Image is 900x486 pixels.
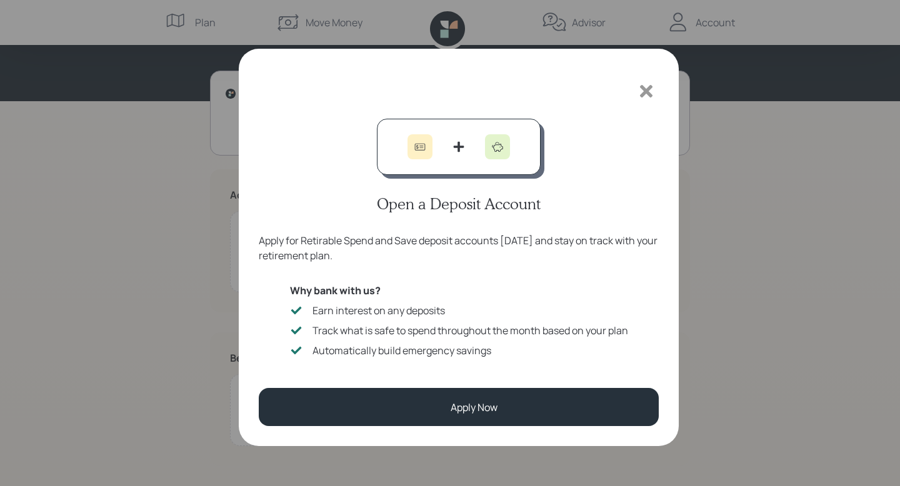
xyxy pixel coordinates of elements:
button: Apply Now [259,388,659,426]
div: Earn interest on any deposits [312,303,445,318]
h3: Open a Deposit Account [377,195,541,213]
div: Track what is safe to spend throughout the month based on your plan [312,323,628,338]
div: Apply for Retirable Spend and Save deposit accounts [DATE] and stay on track with your retirement... [259,233,659,263]
div: Apply Now [451,400,497,415]
div: Automatically build emergency savings [312,343,491,358]
div: Why bank with us? [290,283,628,298]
